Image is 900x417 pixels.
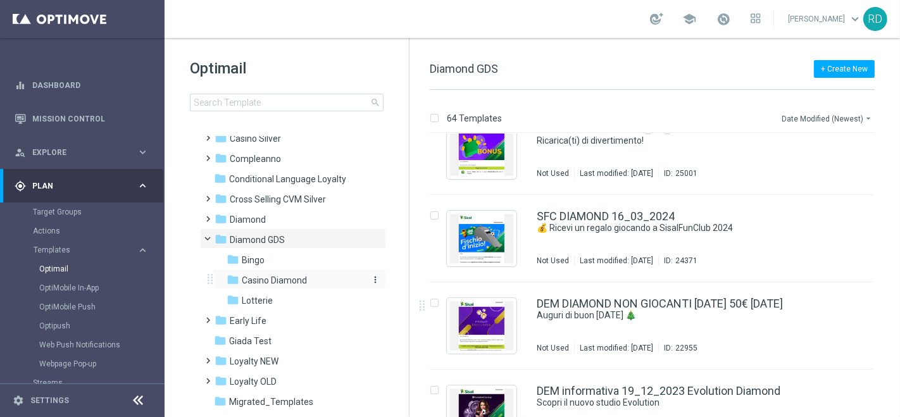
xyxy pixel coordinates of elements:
[450,214,513,263] img: 24371.jpeg
[430,62,498,75] span: Diamond GDS
[537,168,569,178] div: Not Used
[39,297,163,316] div: OptiMobile Push
[658,343,697,353] div: ID:
[39,259,163,278] div: Optimail
[137,180,149,192] i: keyboard_arrow_right
[32,182,137,190] span: Plan
[15,102,149,135] div: Mission Control
[32,68,149,102] a: Dashboard
[214,172,227,185] i: folder
[137,146,149,158] i: keyboard_arrow_right
[227,294,239,306] i: folder
[190,58,384,78] h1: Optimail
[537,309,820,321] div: Auguri di buon natale 🎄
[39,340,132,350] a: Web Push Notifications
[537,256,569,266] div: Not Used
[227,253,239,266] i: folder
[230,234,285,246] span: Diamond GDS
[34,246,137,254] div: Templates
[537,397,820,409] div: Scopri il nuovo studio Evolution
[230,133,281,144] span: Casino Silver
[537,309,791,321] a: Auguri di buon [DATE] 🎄
[227,273,239,286] i: folder
[242,254,265,266] span: Bingo
[215,375,227,387] i: folder
[575,343,658,353] div: Last modified: [DATE]
[537,135,820,147] div: Ricarica(ti) di divertimento!
[32,149,137,156] span: Explore
[39,335,163,354] div: Web Push Notifications
[190,94,384,111] input: Search Template
[137,244,149,256] i: keyboard_arrow_right
[242,275,307,286] span: Casino Diamond
[229,173,346,185] span: Conditional Language Loyalty
[215,233,227,246] i: folder
[450,127,513,176] img: 25001.jpeg
[15,180,137,192] div: Plan
[15,147,26,158] i: person_search
[787,9,863,28] a: [PERSON_NAME]keyboard_arrow_down
[33,245,149,255] button: Templates keyboard_arrow_right
[575,256,658,266] div: Last modified: [DATE]
[537,222,820,234] div: 💰 Ricevi un regalo giocando a SisalFunClub 2024
[33,378,132,388] a: Streams
[15,80,26,91] i: equalizer
[34,246,124,254] span: Templates
[215,152,227,165] i: folder
[15,180,26,192] i: gps_fixed
[682,12,696,26] span: school
[39,359,132,369] a: Webpage Pop-up
[230,376,277,387] span: Loyalty OLD
[14,181,149,191] div: gps_fixed Plan keyboard_arrow_right
[814,60,875,78] button: + Create New
[229,396,313,408] span: Migrated_Templates
[33,373,163,392] div: Streams
[32,102,149,135] a: Mission Control
[39,278,163,297] div: OptiMobile In-App
[15,147,137,158] div: Explore
[14,114,149,124] button: Mission Control
[370,275,380,285] i: more_vert
[537,385,780,397] a: DEM informativa 19_12_2023 Evolution Diamond
[39,354,163,373] div: Webpage Pop-up
[33,221,163,240] div: Actions
[30,397,69,404] a: Settings
[863,113,873,123] i: arrow_drop_down
[39,264,132,274] a: Optimail
[417,195,897,282] div: Press SPACE to select this row.
[450,301,513,351] img: 22955.jpeg
[15,68,149,102] div: Dashboard
[229,335,272,347] span: Giada Test
[14,80,149,90] button: equalizer Dashboard
[537,298,783,309] a: DEM DIAMOND NON GIOCANTI [DATE] 50€ [DATE]
[417,108,897,195] div: Press SPACE to select this row.
[39,321,132,331] a: Optipush
[214,395,227,408] i: folder
[537,211,675,222] a: SFC DIAMOND 16_03_2024
[675,168,697,178] div: 25001
[39,316,163,335] div: Optipush
[230,194,326,205] span: Cross Selling CVM Silver
[658,256,697,266] div: ID:
[675,256,697,266] div: 24371
[39,302,132,312] a: OptiMobile Push
[214,334,227,347] i: folder
[230,315,266,327] span: Early Life
[14,147,149,158] div: person_search Explore keyboard_arrow_right
[230,356,278,367] span: Loyalty NEW
[33,202,163,221] div: Target Groups
[230,214,266,225] span: Diamond
[658,168,697,178] div: ID:
[537,222,791,234] a: 💰 Ricevi un regalo giocando a SisalFunClub 2024
[215,213,227,225] i: folder
[848,12,862,26] span: keyboard_arrow_down
[780,111,875,126] button: Date Modified (Newest)arrow_drop_down
[537,397,791,409] a: Scopri il nuovo studio Evolution
[863,7,887,31] div: RD
[215,354,227,367] i: folder
[215,192,227,205] i: folder
[575,168,658,178] div: Last modified: [DATE]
